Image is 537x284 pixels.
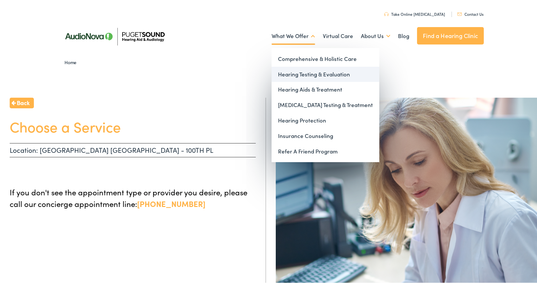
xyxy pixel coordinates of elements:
a: About Us [361,23,390,47]
a: What We Offer [272,23,315,47]
a: [MEDICAL_DATA] Testing & Treatment [272,96,379,112]
p: Location: [GEOGRAPHIC_DATA] [GEOGRAPHIC_DATA] - 100TH PL [10,142,256,156]
a: Comprehensive & Holistic Care [272,50,379,65]
a: Hearing Aids & Treatment [272,81,379,96]
a: Find a Hearing Clinic [417,26,484,43]
a: Virtual Care [323,23,353,47]
h1: Choose a Service [10,117,256,134]
span: Back [17,97,30,106]
a: Refer A Friend Program [272,142,379,158]
p: If you don't see the appointment type or provider you desire, please call our concierge appointme... [10,185,256,208]
a: [PHONE_NUMBER] [137,197,205,208]
a: Hearing Testing & Evaluation [272,65,379,81]
a: Blog [398,23,409,47]
a: Take Online [MEDICAL_DATA] [384,10,445,15]
a: Insurance Counseling [272,127,379,142]
a: Hearing Protection [272,112,379,127]
img: utility icon [384,11,389,15]
a: Back [10,96,34,107]
a: Home [65,58,80,64]
a: Contact Us [457,10,483,15]
img: utility icon [457,11,462,15]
